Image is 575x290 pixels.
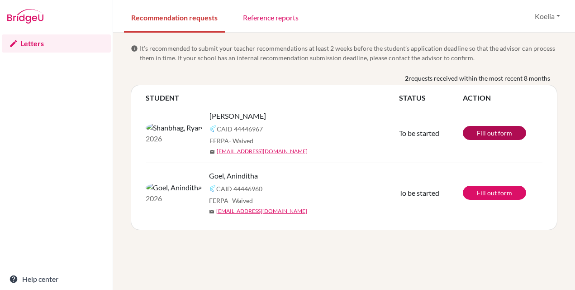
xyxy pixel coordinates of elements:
[146,133,202,144] p: 2026
[131,45,138,52] span: info
[209,196,253,205] span: FERPA
[236,1,306,33] a: Reference reports
[405,73,409,83] b: 2
[209,185,216,192] img: Common App logo
[531,8,564,25] button: Koelia
[2,34,111,53] a: Letters
[7,9,43,24] img: Bridge-U
[146,182,202,193] img: Goel, Aninditha
[463,126,526,140] a: Fill out form
[209,125,217,132] img: Common App logo
[399,129,439,137] span: To be started
[146,193,202,204] p: 2026
[209,209,214,214] span: mail
[146,122,202,133] img: Shanbhag, Ryan
[146,92,399,103] th: STUDENT
[399,188,439,197] span: To be started
[409,73,550,83] span: requests received within the most recent 8 months
[209,136,253,145] span: FERPA
[209,111,266,121] span: [PERSON_NAME]
[140,43,557,63] span: It’s recommended to submit your teacher recommendations at least 2 weeks before the student’s app...
[216,207,307,215] a: [EMAIL_ADDRESS][DOMAIN_NAME]
[463,186,526,200] a: Fill out form
[463,92,542,103] th: ACTION
[217,147,308,155] a: [EMAIL_ADDRESS][DOMAIN_NAME]
[209,149,215,155] span: mail
[216,184,262,193] span: CAID 44446960
[228,197,253,204] span: - Waived
[2,270,111,288] a: Help center
[217,124,263,134] span: CAID 44446967
[399,92,463,103] th: STATUS
[229,137,253,145] span: - Waived
[124,1,225,33] a: Recommendation requests
[209,170,258,181] span: Goel, Aninditha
